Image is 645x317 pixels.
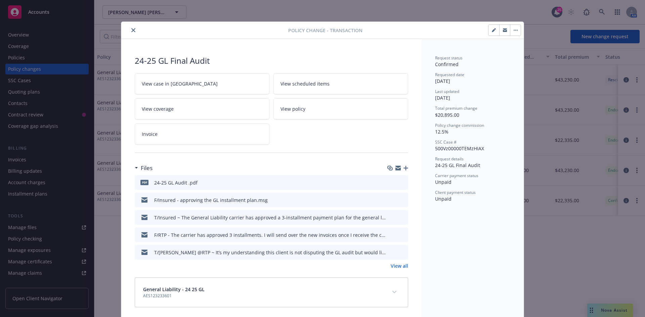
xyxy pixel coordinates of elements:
div: Files [135,164,153,172]
button: preview file [399,197,405,204]
span: View policy [281,105,305,112]
span: $20,895.00 [435,112,459,118]
button: download file [389,249,394,256]
span: Unpaid [435,179,451,185]
div: F/Insured - approving the GL installment plan.msg [154,197,268,204]
span: General Liability - 24 25 GL [143,286,205,293]
button: download file [389,231,394,239]
a: View coverage [135,98,269,119]
span: [DATE] [435,95,450,101]
span: AES123233601 [143,293,205,299]
div: 24-25 GL Final Audit [135,55,408,66]
a: View case in [GEOGRAPHIC_DATA] [135,73,269,94]
span: Requested date [435,72,464,77]
div: General Liability - 24 25 GLAES123233601expand content [135,278,408,307]
span: Confirmed [435,61,459,67]
span: Request details [435,156,464,162]
button: preview file [399,231,405,239]
span: 500Vz00000TEMzHIAX [435,145,484,152]
span: Invoice [142,130,158,138]
button: preview file [399,214,405,221]
span: pdf [140,180,148,185]
span: View case in [GEOGRAPHIC_DATA] [142,80,218,87]
span: View coverage [142,105,174,112]
a: View scheduled items [273,73,408,94]
a: Invoice [135,123,269,145]
button: download file [389,179,394,186]
h3: Files [141,164,153,172]
span: 24-25 GL Final Audit [435,162,480,168]
button: download file [389,214,394,221]
span: Unpaid [435,196,451,202]
span: 12.5% [435,128,448,135]
button: expand content [389,287,400,298]
button: preview file [399,249,405,256]
a: View all [391,262,408,269]
span: Carrier payment status [435,173,478,178]
div: 24-25 GL Audit .pdf [154,179,198,186]
span: Total premium change [435,105,477,111]
span: Last updated [435,89,459,94]
button: close [129,26,137,34]
div: F/RTP - The carrier has approved 3 installments. I will send over the new invoices once I receive... [154,231,386,239]
div: T/Insured ~ The General Liability carrier has approved a 3-installment payment plan for the gener... [154,214,386,221]
button: preview file [399,179,405,186]
span: Policy change commission [435,122,484,128]
button: download file [389,197,394,204]
span: Policy change - Transaction [288,27,362,34]
span: Client payment status [435,190,476,195]
span: SSC Case # [435,139,457,145]
a: View policy [273,98,408,119]
span: View scheduled items [281,80,330,87]
span: Request status [435,55,463,61]
div: T/[PERSON_NAME] @RTP ~ It’s my understanding this client is not disputing the GL audit but would ... [154,249,386,256]
span: [DATE] [435,78,450,84]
